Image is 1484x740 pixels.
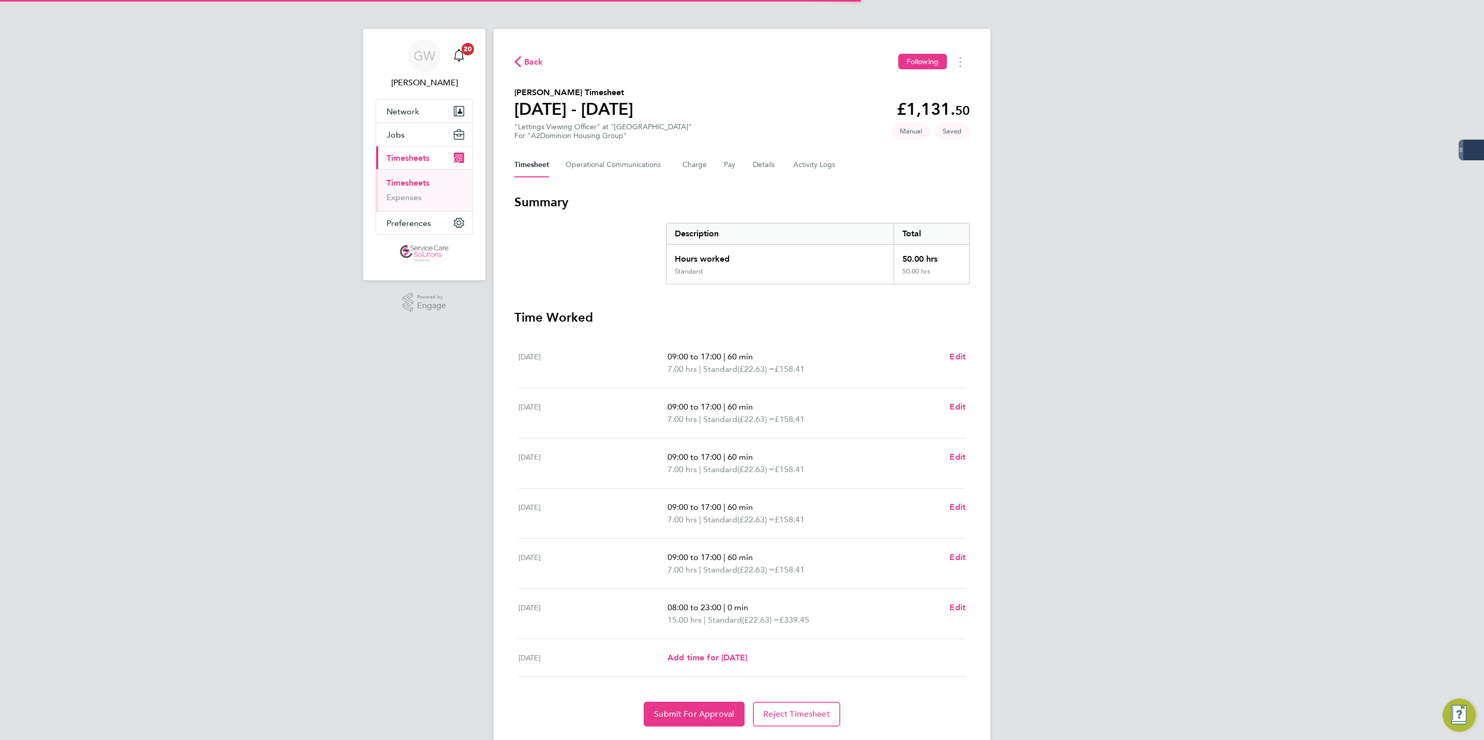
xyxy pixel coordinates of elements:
[949,502,966,512] span: Edit
[387,192,422,202] a: Expenses
[949,401,966,413] a: Edit
[703,514,737,526] span: Standard
[449,39,469,72] a: 20
[894,223,969,244] div: Total
[462,43,474,55] span: 20
[949,451,966,463] a: Edit
[518,401,667,426] div: [DATE]
[703,363,737,375] span: Standard
[667,653,747,662] span: Add time for [DATE]
[898,54,947,69] button: Following
[793,153,837,177] button: Activity Logs
[897,99,970,119] app-decimal: £1,131.
[667,452,721,462] span: 09:00 to 17:00
[753,153,777,177] button: Details
[723,452,725,462] span: |
[667,515,697,524] span: 7.00 hrs
[675,267,703,276] div: Standard
[892,123,930,140] span: This timesheet was manually created.
[524,56,543,68] span: Back
[682,153,707,177] button: Charge
[728,502,753,512] span: 60 min
[775,515,805,524] span: £158.41
[703,413,737,426] span: Standard
[699,364,701,374] span: |
[737,414,775,424] span: (£22.63) =
[724,153,736,177] button: Pay
[737,515,775,524] span: (£22.63) =
[518,501,667,526] div: [DATE]
[949,602,966,612] span: Edit
[708,614,742,626] span: Standard
[703,463,737,476] span: Standard
[775,364,805,374] span: £158.41
[518,451,667,476] div: [DATE]
[566,153,666,177] button: Operational Communications
[753,702,840,727] button: Reject Timesheet
[417,293,446,301] span: Powered by
[514,153,549,177] button: Timesheet
[728,352,753,361] span: 60 min
[514,131,692,140] div: For "A2Dominion Housing Group"
[949,501,966,514] a: Edit
[514,194,970,210] h3: Summary
[699,414,701,424] span: |
[934,123,970,140] span: This timesheet is Saved.
[387,218,431,228] span: Preferences
[387,153,429,163] span: Timesheets
[666,223,894,244] div: Description
[667,502,721,512] span: 09:00 to 17:00
[667,615,702,625] span: 15.00 hrs
[699,515,701,524] span: |
[703,564,737,576] span: Standard
[723,502,725,512] span: |
[949,601,966,614] a: Edit
[742,615,779,625] span: (£22.63) =
[387,178,429,188] a: Timesheets
[654,709,734,719] span: Submit For Approval
[728,552,753,562] span: 60 min
[376,169,472,211] div: Timesheets
[1443,699,1476,732] button: Engage Resource Center
[737,364,775,374] span: (£22.63) =
[363,29,485,280] nav: Main navigation
[728,602,748,612] span: 0 min
[666,245,894,267] div: Hours worked
[667,602,721,612] span: 08:00 to 23:00
[376,77,473,89] span: George Westhead
[518,652,667,664] div: [DATE]
[667,464,697,474] span: 7.00 hrs
[666,223,970,284] div: Summary
[518,351,667,375] div: [DATE]
[667,352,721,361] span: 09:00 to 17:00
[779,615,809,625] span: £339.45
[728,452,753,462] span: 60 min
[514,309,970,326] h3: Time Worked
[400,245,449,262] img: servicecare-logo-retina.png
[949,402,966,412] span: Edit
[949,352,966,361] span: Edit
[737,464,775,474] span: (£22.63) =
[699,464,701,474] span: |
[763,709,830,719] span: Reject Timesheet
[737,565,775,575] span: (£22.63) =
[514,194,970,727] section: Timesheet
[949,552,966,562] span: Edit
[894,267,969,284] div: 50.00 hrs
[376,39,473,89] a: GW[PERSON_NAME]
[949,551,966,564] a: Edit
[667,552,721,562] span: 09:00 to 17:00
[907,57,939,66] span: Following
[723,402,725,412] span: |
[775,414,805,424] span: £158.41
[376,146,472,169] button: Timesheets
[518,601,667,626] div: [DATE]
[514,55,543,68] button: Back
[417,301,446,310] span: Engage
[387,107,419,116] span: Network
[376,100,472,123] button: Network
[644,702,745,727] button: Submit For Approval
[518,551,667,576] div: [DATE]
[667,652,747,664] a: Add time for [DATE]
[667,364,697,374] span: 7.00 hrs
